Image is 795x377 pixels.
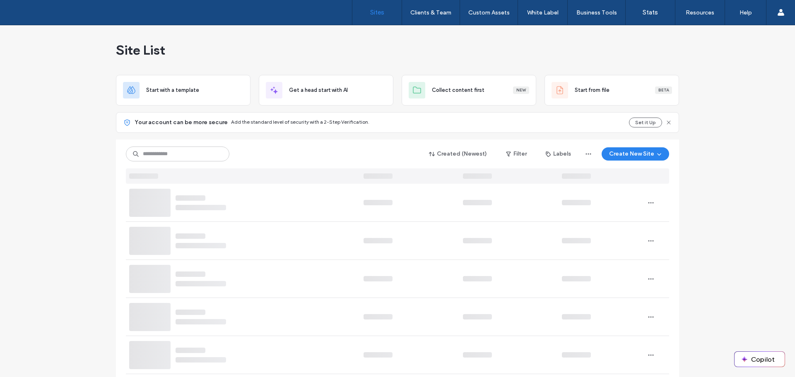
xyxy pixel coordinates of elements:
[643,9,658,16] label: Stats
[402,75,536,106] div: Collect content firstNew
[370,9,384,16] label: Sites
[116,42,165,58] span: Site List
[686,9,714,16] label: Resources
[544,75,679,106] div: Start from fileBeta
[655,86,672,94] div: Beta
[259,75,393,106] div: Get a head start with AI
[422,147,494,161] button: Created (Newest)
[527,9,559,16] label: White Label
[629,118,662,127] button: Set it Up
[146,86,199,94] span: Start with a template
[468,9,510,16] label: Custom Assets
[740,9,752,16] label: Help
[575,86,609,94] span: Start from file
[735,352,785,367] button: Copilot
[576,9,617,16] label: Business Tools
[116,75,251,106] div: Start with a template
[231,119,369,125] span: Add the standard level of security with a 2-Step Verification.
[513,86,529,94] div: New
[289,86,348,94] span: Get a head start with AI
[135,118,228,127] span: Your account can be more secure
[538,147,578,161] button: Labels
[410,9,451,16] label: Clients & Team
[602,147,669,161] button: Create New Site
[432,86,484,94] span: Collect content first
[498,147,535,161] button: Filter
